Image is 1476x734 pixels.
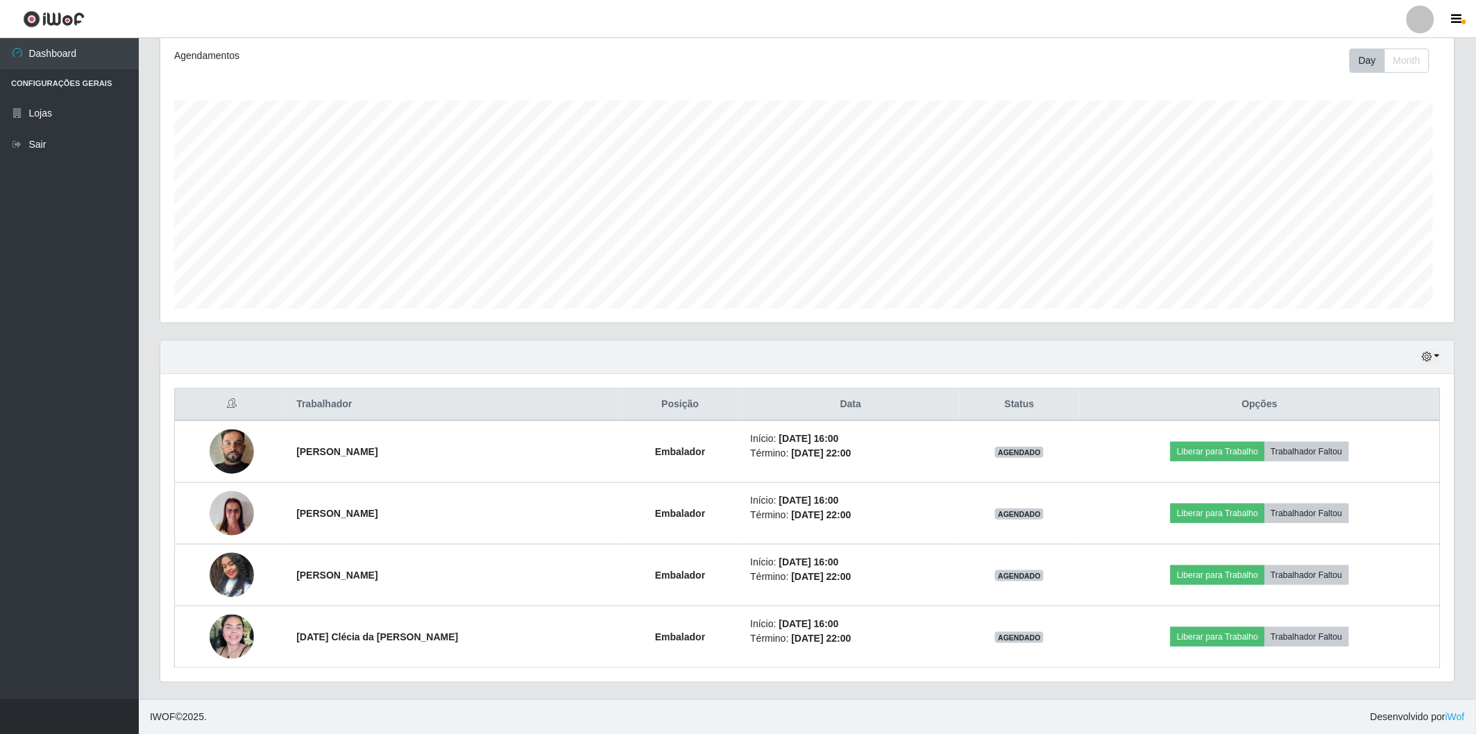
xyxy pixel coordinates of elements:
time: [DATE] 16:00 [779,495,839,506]
strong: [PERSON_NAME] [296,446,378,457]
time: [DATE] 16:00 [779,433,839,444]
time: [DATE] 22:00 [792,509,851,520]
time: [DATE] 22:00 [792,571,851,582]
span: IWOF [150,711,176,722]
strong: [PERSON_NAME] [296,508,378,519]
li: Término: [750,508,951,522]
img: 1754498913807.jpeg [210,615,254,659]
span: AGENDADO [995,509,1044,520]
button: Trabalhador Faltou [1265,442,1349,461]
time: [DATE] 16:00 [779,556,839,567]
time: [DATE] 16:00 [779,618,839,629]
strong: Embalador [655,446,705,457]
li: Término: [750,631,951,646]
span: AGENDADO [995,632,1044,643]
button: Trabalhador Faltou [1265,504,1349,523]
div: Agendamentos [174,49,690,63]
button: Day [1350,49,1385,73]
li: Término: [750,446,951,461]
span: AGENDADO [995,447,1044,458]
strong: [PERSON_NAME] [296,570,378,581]
img: 1732360371404.jpeg [210,412,254,491]
button: Liberar para Trabalho [1171,565,1264,585]
span: Desenvolvido por [1371,710,1465,724]
img: 1704290796442.jpeg [210,484,254,543]
li: Início: [750,493,951,508]
th: Trabalhador [288,389,618,421]
button: Trabalhador Faltou [1265,627,1349,647]
img: CoreUI Logo [23,10,85,28]
li: Início: [750,432,951,446]
li: Início: [750,617,951,631]
button: Month [1384,49,1430,73]
button: Liberar para Trabalho [1171,504,1264,523]
button: Trabalhador Faltou [1265,565,1349,585]
th: Posição [618,389,742,421]
th: Data [742,389,959,421]
strong: [DATE] Clécia da [PERSON_NAME] [296,631,458,642]
time: [DATE] 22:00 [792,633,851,644]
li: Início: [750,555,951,570]
div: First group [1350,49,1430,73]
button: Liberar para Trabalho [1171,627,1264,647]
strong: Embalador [655,570,705,581]
a: iWof [1445,711,1465,722]
strong: Embalador [655,508,705,519]
strong: Embalador [655,631,705,642]
th: Opções [1080,389,1441,421]
button: Liberar para Trabalho [1171,442,1264,461]
span: © 2025 . [150,710,207,724]
time: [DATE] 22:00 [792,447,851,459]
th: Status [960,389,1080,421]
span: AGENDADO [995,570,1044,581]
li: Término: [750,570,951,584]
img: 1754087177031.jpeg [210,536,254,615]
div: Toolbar with button groups [1350,49,1441,73]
